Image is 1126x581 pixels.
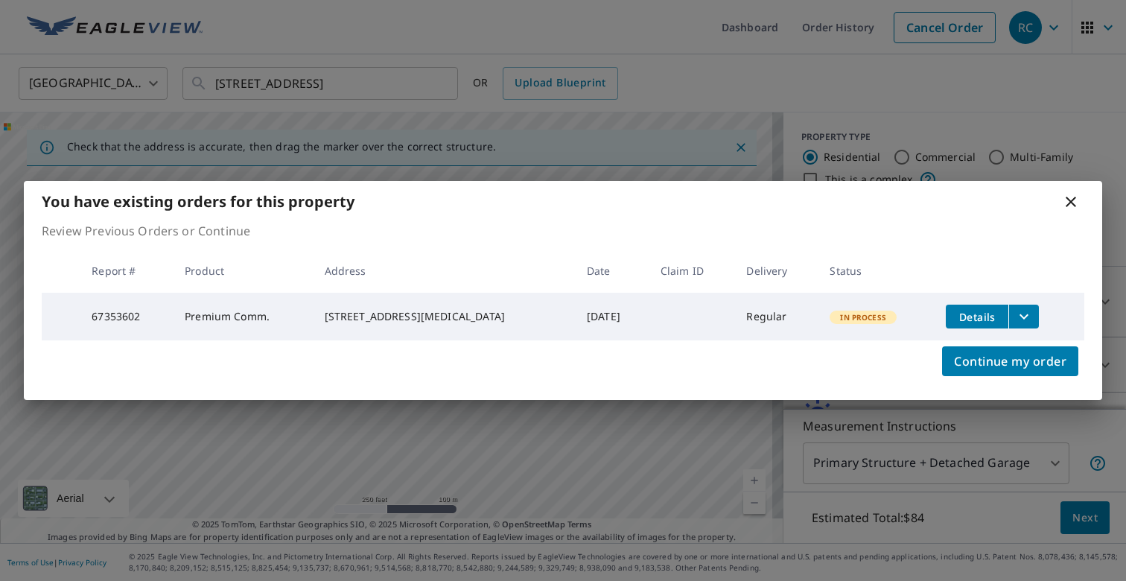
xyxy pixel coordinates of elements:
button: filesDropdownBtn-67353602 [1008,305,1039,328]
th: Date [575,249,649,293]
td: Premium Comm. [173,293,312,340]
th: Address [313,249,575,293]
td: [DATE] [575,293,649,340]
span: In Process [831,312,895,323]
button: detailsBtn-67353602 [946,305,1008,328]
b: You have existing orders for this property [42,191,354,212]
td: Regular [734,293,818,340]
th: Report # [80,249,173,293]
th: Status [818,249,934,293]
td: 67353602 [80,293,173,340]
th: Claim ID [649,249,735,293]
span: Continue my order [954,351,1066,372]
p: Review Previous Orders or Continue [42,222,1084,240]
span: Details [955,310,999,324]
th: Product [173,249,312,293]
button: Continue my order [942,346,1078,376]
th: Delivery [734,249,818,293]
div: [STREET_ADDRESS][MEDICAL_DATA] [325,309,563,324]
